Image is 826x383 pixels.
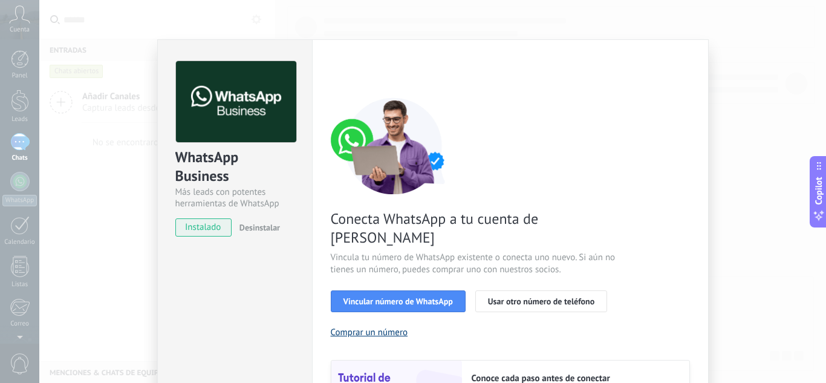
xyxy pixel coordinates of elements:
[175,186,294,209] div: Más leads con potentes herramientas de WhatsApp
[176,61,296,143] img: logo_main.png
[331,97,458,194] img: connect number
[176,218,231,237] span: instalado
[331,327,408,338] button: Comprar un número
[488,297,594,306] span: Usar otro número de teléfono
[331,252,619,276] span: Vincula tu número de WhatsApp existente o conecta uno nuevo. Si aún no tienes un número, puedes c...
[475,290,607,312] button: Usar otro número de teléfono
[235,218,280,237] button: Desinstalar
[343,297,453,306] span: Vincular número de WhatsApp
[813,177,825,205] span: Copilot
[239,222,280,233] span: Desinstalar
[331,290,466,312] button: Vincular número de WhatsApp
[331,209,619,247] span: Conecta WhatsApp a tu cuenta de [PERSON_NAME]
[175,148,294,186] div: WhatsApp Business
